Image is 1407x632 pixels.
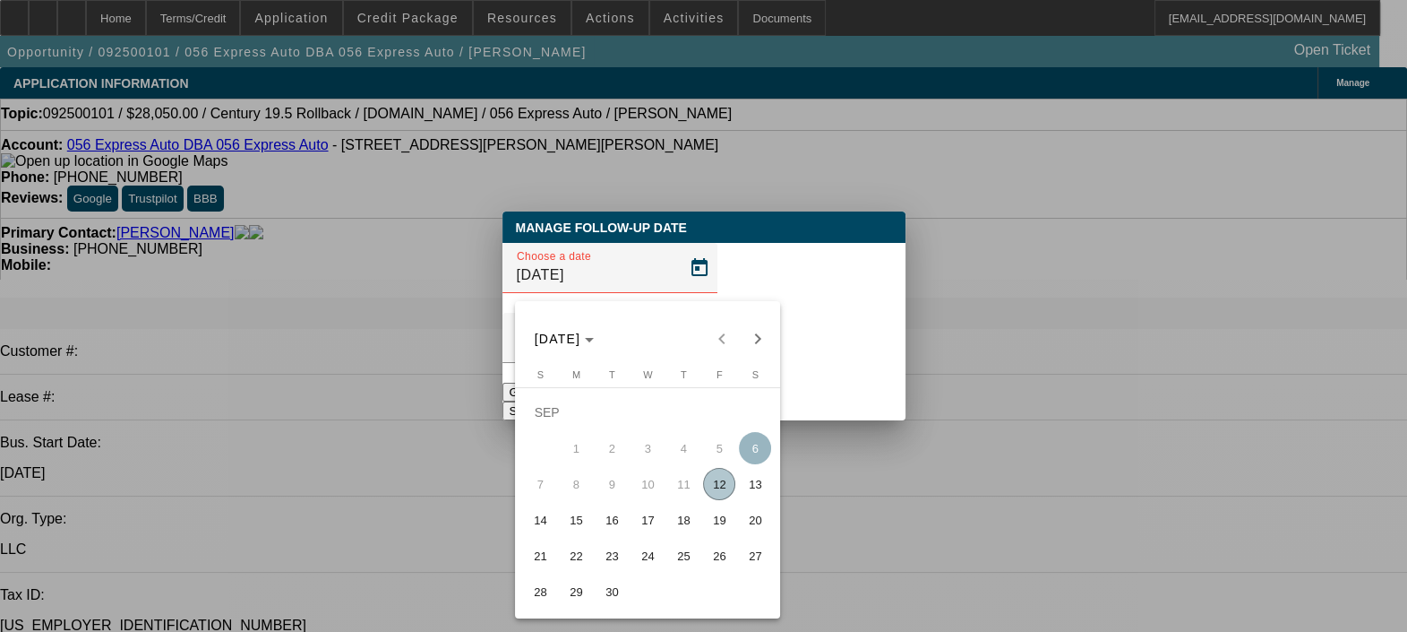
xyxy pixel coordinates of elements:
[594,502,630,538] button: September 16, 2025
[596,468,628,500] span: 9
[524,468,556,500] span: 7
[631,432,664,464] span: 3
[739,540,771,572] span: 27
[558,538,594,574] button: September 22, 2025
[630,430,665,466] button: September 3, 2025
[703,540,735,572] span: 26
[667,504,699,536] span: 18
[594,466,630,502] button: September 9, 2025
[560,432,592,464] span: 1
[522,538,558,574] button: September 21, 2025
[630,466,665,502] button: September 10, 2025
[665,502,701,538] button: September 18, 2025
[522,466,558,502] button: September 7, 2025
[609,369,615,380] span: T
[667,432,699,464] span: 4
[594,538,630,574] button: September 23, 2025
[667,540,699,572] span: 25
[596,504,628,536] span: 16
[596,540,628,572] span: 23
[596,432,628,464] span: 2
[631,468,664,500] span: 10
[558,466,594,502] button: September 8, 2025
[703,432,735,464] span: 5
[740,321,776,357] button: Next month
[665,466,701,502] button: September 11, 2025
[522,502,558,538] button: September 14, 2025
[701,430,737,466] button: September 5, 2025
[630,538,665,574] button: September 24, 2025
[737,430,773,466] button: September 6, 2025
[528,323,602,355] button: Choose month and year
[522,394,773,430] td: SEP
[524,540,556,572] span: 21
[535,332,581,346] span: [DATE]
[560,540,592,572] span: 22
[739,468,771,500] span: 13
[596,576,628,608] span: 30
[701,502,737,538] button: September 19, 2025
[522,574,558,610] button: September 28, 2025
[752,369,759,380] span: S
[631,540,664,572] span: 24
[558,574,594,610] button: September 29, 2025
[667,468,699,500] span: 11
[739,504,771,536] span: 20
[560,468,592,500] span: 8
[560,504,592,536] span: 15
[594,574,630,610] button: September 30, 2025
[681,369,687,380] span: T
[737,466,773,502] button: September 13, 2025
[630,502,665,538] button: September 17, 2025
[739,432,771,464] span: 6
[594,430,630,466] button: September 2, 2025
[643,369,652,380] span: W
[524,504,556,536] span: 14
[560,576,592,608] span: 29
[631,504,664,536] span: 17
[665,430,701,466] button: September 4, 2025
[558,430,594,466] button: September 1, 2025
[665,538,701,574] button: September 25, 2025
[537,369,544,380] span: S
[524,576,556,608] span: 28
[572,369,580,380] span: M
[558,502,594,538] button: September 15, 2025
[737,502,773,538] button: September 20, 2025
[703,468,735,500] span: 12
[701,538,737,574] button: September 26, 2025
[703,504,735,536] span: 19
[716,369,723,380] span: F
[701,466,737,502] button: September 12, 2025
[737,538,773,574] button: September 27, 2025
